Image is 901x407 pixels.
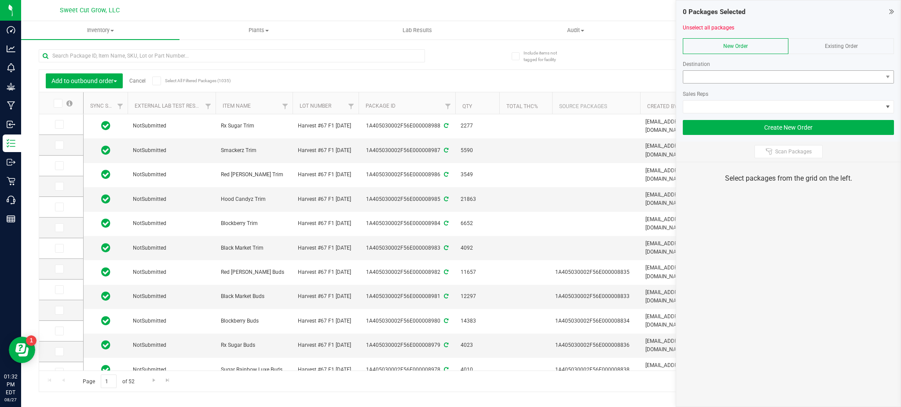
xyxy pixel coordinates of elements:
[461,219,494,228] span: 6652
[298,292,353,301] span: Harvest #67 F1 [DATE]
[357,268,457,276] div: 1A405030002F56E000008982
[443,196,448,202] span: Sync from Compliance System
[221,292,287,301] span: Black Market Buds
[754,145,823,158] button: Scan Packages
[461,146,494,155] span: 5590
[461,244,494,252] span: 4092
[645,118,723,134] span: [EMAIL_ADDRESS][DOMAIN_NAME]
[655,21,813,40] a: Inventory Counts
[298,366,353,374] span: Harvest #67 F1 [DATE]
[21,21,179,40] a: Inventory
[461,317,494,325] span: 14383
[555,341,637,349] div: 1A405030002F56E000008836
[7,196,15,204] inline-svg: Call Center
[461,268,494,276] span: 11657
[221,219,287,228] span: Blockberry Trim
[7,139,15,148] inline-svg: Inventory
[133,341,210,349] span: NotSubmitted
[101,217,110,229] span: In Sync
[357,122,457,130] div: 1A405030002F56E000008988
[357,146,457,155] div: 1A405030002F56E000008987
[366,103,396,109] a: Package ID
[101,144,110,156] span: In Sync
[26,335,37,346] iframe: Resource center unread badge
[647,103,677,109] a: Created By
[357,366,457,374] div: 1A405030002F56E000008978
[461,171,494,179] span: 3549
[462,103,472,109] a: Qty
[101,266,110,278] span: In Sync
[221,341,287,349] span: Rx Sugar Buds
[645,288,723,305] span: [EMAIL_ADDRESS][DOMAIN_NAME]
[180,26,337,34] span: Plants
[133,268,210,276] span: NotSubmitted
[298,146,353,155] span: Harvest #67 F1 [DATE]
[221,244,287,252] span: Black Market Trim
[101,339,110,351] span: In Sync
[7,63,15,72] inline-svg: Monitoring
[443,318,448,324] span: Sync from Compliance System
[461,341,494,349] span: 4023
[101,193,110,205] span: In Sync
[645,167,723,183] span: [EMAIL_ADDRESS][DOMAIN_NAME]
[221,122,287,130] span: Rx Sugar Trim
[4,396,17,403] p: 08/27
[775,148,812,155] span: Scan Packages
[133,122,210,130] span: NotSubmitted
[179,21,338,40] a: Plants
[461,292,494,301] span: 12297
[101,374,117,388] input: 1
[344,99,359,114] a: Filter
[461,366,494,374] span: 4010
[443,123,448,129] span: Sync from Compliance System
[298,244,353,252] span: Harvest #67 F1 [DATE]
[443,367,448,373] span: Sync from Compliance System
[524,50,568,63] span: Include items not tagged for facility
[133,317,210,325] span: NotSubmitted
[645,337,723,354] span: [EMAIL_ADDRESS][DOMAIN_NAME]
[133,366,210,374] span: NotSubmitted
[7,101,15,110] inline-svg: Manufacturing
[113,99,128,114] a: Filter
[357,195,457,203] div: 1A405030002F56E000008985
[298,341,353,349] span: Harvest #67 F1 [DATE]
[443,293,448,299] span: Sync from Compliance System
[278,99,293,114] a: Filter
[7,44,15,53] inline-svg: Analytics
[338,21,496,40] a: Lab Results
[4,373,17,396] p: 01:32 PM EDT
[161,374,174,386] a: Go to the last page
[90,103,124,109] a: Sync Status
[7,214,15,223] inline-svg: Reports
[723,43,748,49] span: New Order
[101,363,110,376] span: In Sync
[443,245,448,251] span: Sync from Compliance System
[39,49,425,62] input: Search Package ID, Item Name, SKU, Lot or Part Number...
[683,91,708,97] span: Sales Reps
[506,103,538,109] a: Total THC%
[201,99,216,114] a: Filter
[298,219,353,228] span: Harvest #67 F1 [DATE]
[221,171,287,179] span: Red [PERSON_NAME] Trim
[133,195,210,203] span: NotSubmitted
[7,158,15,167] inline-svg: Outbound
[7,82,15,91] inline-svg: Grow
[101,242,110,254] span: In Sync
[133,244,210,252] span: NotSubmitted
[443,171,448,178] span: Sync from Compliance System
[645,264,723,280] span: [EMAIL_ADDRESS][DOMAIN_NAME]
[300,103,331,109] a: Lot Number
[687,173,890,184] div: Select packages from the grid on the left.
[133,171,210,179] span: NotSubmitted
[825,43,858,49] span: Existing Order
[357,341,457,349] div: 1A405030002F56E000008979
[357,244,457,252] div: 1A405030002F56E000008983
[683,25,734,31] a: Unselect all packages
[101,120,110,132] span: In Sync
[221,317,287,325] span: Blockberry Buds
[7,25,15,34] inline-svg: Dashboard
[441,99,455,114] a: Filter
[223,103,251,109] a: Item Name
[461,122,494,130] span: 2277
[555,268,637,276] div: 1A405030002F56E000008835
